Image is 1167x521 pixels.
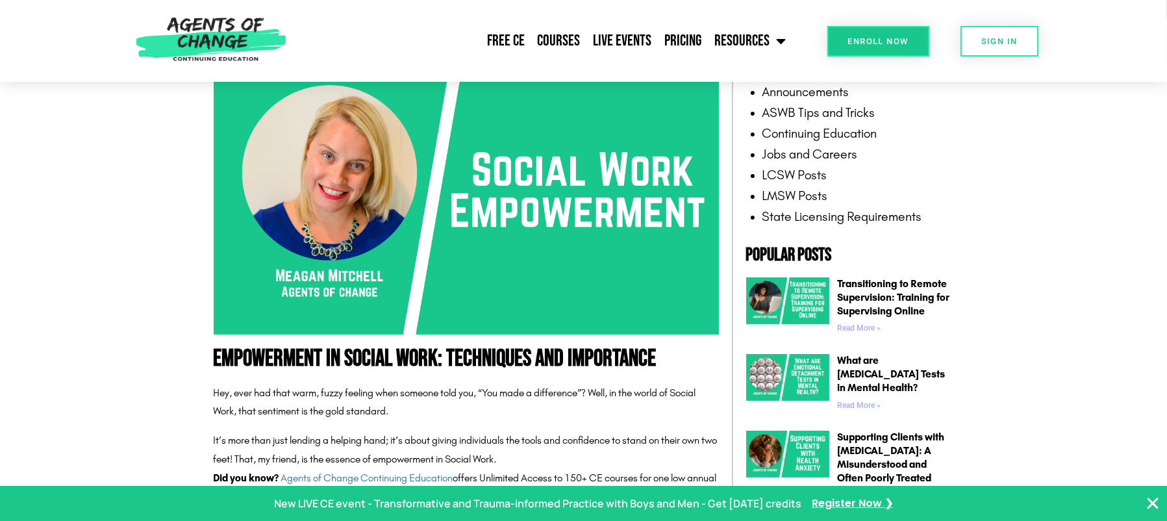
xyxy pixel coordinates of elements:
a: Announcements [762,84,849,99]
a: What are [MEDICAL_DATA] Tests in Mental Health? [838,354,946,394]
a: ASWB Tips and Tricks [762,105,875,120]
h1: Empowerment in Social Work: Techniques and Importance [214,348,719,371]
a: Pricing [659,25,709,57]
img: Health Anxiety A Misunderstood and Often Poorly Treated Condition [746,431,829,477]
a: Courses [531,25,587,57]
a: Agents of Change Continuing Education [281,472,453,484]
a: What are Emotional Detachment Tests in Mental Health [746,354,829,414]
nav: Menu [293,25,793,57]
button: Close Banner [1145,496,1161,511]
p: New LIVE CE event - Transformative and Trauma-informed Practice with Boys and Men - Get [DATE] cr... [274,494,801,513]
a: Read more about What are Emotional Detachment Tests in Mental Health? [838,401,881,410]
a: Health Anxiety A Misunderstood and Often Poorly Treated Condition [746,431,829,518]
a: Read more about Transitioning to Remote Supervision: Training for Supervising Online [838,324,881,333]
a: Register Now ❯ [812,494,893,513]
a: State Licensing Requirements [762,209,922,224]
a: LCSW Posts [762,167,827,183]
img: Transitioning to Remote Supervision Training for Supervising Online [746,277,829,324]
p: Hey, ever had that warm, fuzzy feeling when someone told you, “You made a difference”? Well, in t... [214,384,719,422]
a: Supporting Clients with [MEDICAL_DATA]: A Misunderstood and Often Poorly Treated Condition [838,431,945,497]
a: Transitioning to Remote Supervision Training for Supervising Online [746,277,829,338]
a: Enroll Now [827,26,929,57]
a: Resources [709,25,793,57]
h2: Popular Posts [746,246,954,264]
a: Transitioning to Remote Supervision: Training for Supervising Online [838,277,950,317]
p: It’s more than just lending a helping hand; it’s about giving individuals the tools and confidenc... [214,431,719,469]
a: Continuing Education [762,125,877,141]
a: SIGN IN [960,26,1038,57]
span: SIGN IN [981,37,1018,45]
img: What are Emotional Detachment Tests in Mental Health [746,354,829,401]
a: LMSW Posts [762,188,828,203]
p: offers Unlimited Access to 150+ CE courses for one low annual fee to meet your state’s requiremen... [214,469,719,507]
a: Live Events [587,25,659,57]
a: Jobs and Careers [762,146,858,162]
strong: Did you know? [214,472,279,484]
span: Enroll Now [848,37,909,45]
a: Free CE [481,25,531,57]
